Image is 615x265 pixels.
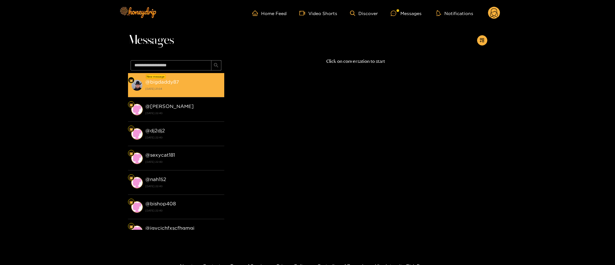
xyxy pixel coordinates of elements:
[129,79,133,82] img: Fan Level
[145,104,194,109] strong: @ [PERSON_NAME]
[129,225,133,228] img: Fan Level
[145,201,176,206] strong: @ bishop408
[434,10,475,16] button: Notifications
[129,152,133,155] img: Fan Level
[211,60,221,70] button: search
[128,33,174,48] span: Messages
[299,10,337,16] a: Video Shorts
[145,79,179,85] strong: @ bigdaddy87
[146,74,166,79] div: New message
[477,35,487,46] button: appstore-add
[145,152,175,158] strong: @ sexycat181
[145,183,221,189] strong: [DATE] 22:40
[299,10,308,16] span: video-camera
[145,110,221,116] strong: [DATE] 22:40
[145,86,221,92] strong: [DATE] 21:04
[350,11,378,16] a: Discover
[145,225,194,231] strong: @ jgvcjchfxscfhgmgj
[129,103,133,107] img: Fan Level
[145,208,221,213] strong: [DATE] 22:40
[214,63,218,68] span: search
[131,79,143,91] img: conversation
[131,153,143,164] img: conversation
[145,177,166,182] strong: @ nah152
[131,201,143,213] img: conversation
[391,10,422,17] div: Messages
[129,127,133,131] img: Fan Level
[145,128,165,133] strong: @ dj2dj2
[129,200,133,204] img: Fan Level
[224,58,487,65] p: Click on conversation to start
[480,38,484,43] span: appstore-add
[145,135,221,140] strong: [DATE] 22:40
[252,10,261,16] span: home
[131,177,143,188] img: conversation
[129,176,133,180] img: Fan Level
[131,226,143,237] img: conversation
[145,159,221,165] strong: [DATE] 22:40
[131,104,143,115] img: conversation
[252,10,286,16] a: Home Feed
[131,128,143,140] img: conversation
